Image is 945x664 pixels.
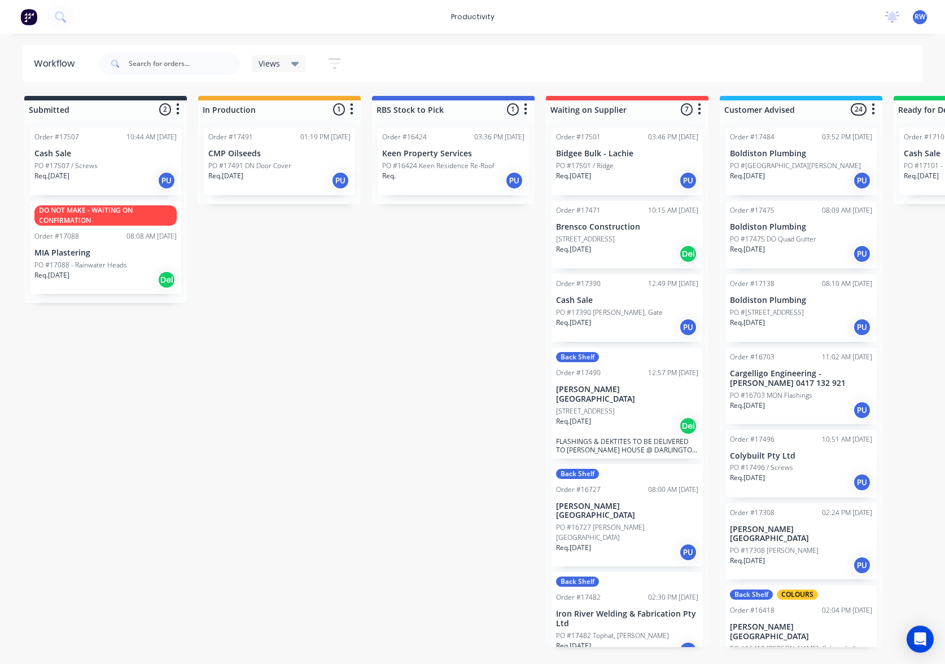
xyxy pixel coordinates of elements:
[679,641,697,659] div: PU
[34,205,177,226] div: DO NOT MAKE - WAITING ON CONFIRMATION
[730,369,872,388] p: Cargelligo Engineering - [PERSON_NAME] 0417 132 921
[648,132,698,142] div: 03:46 PM [DATE]
[556,318,591,328] p: Req. [DATE]
[30,127,181,195] div: Order #1750710:44 AM [DATE]Cash SalePO #17507 / ScrewsReq.[DATE]PU
[259,58,280,69] span: Views
[730,644,859,654] p: PO #16418 [PERSON_NAME], Coleambally
[382,149,524,159] p: Keen Property Services
[556,631,669,641] p: PO #17482 Tophat, [PERSON_NAME]
[34,57,80,71] div: Workflow
[679,318,697,336] div: PU
[730,171,765,181] p: Req. [DATE]
[556,161,614,171] p: PO #17501 / Ridge
[822,605,872,615] div: 02:04 PM [DATE]
[730,222,872,232] p: Boldiston Plumbing
[556,385,698,404] p: [PERSON_NAME][GEOGRAPHIC_DATA]
[552,127,703,195] div: Order #1750103:46 PM [DATE]Bidgee Bulk - LachiePO #17501 / RidgeReq.[DATE]PU
[730,149,872,159] p: Boldiston Plumbing
[208,132,253,142] div: Order #17491
[556,307,663,318] p: PO #17390 [PERSON_NAME], Gate
[34,132,79,142] div: Order #17507
[725,201,877,269] div: Order #1747508:09 AM [DATE]Boldiston PlumbingPO #17475 DO Quad GutterReq.[DATE]PU
[556,244,591,254] p: Req. [DATE]
[730,525,872,544] p: [PERSON_NAME][GEOGRAPHIC_DATA]
[556,234,615,244] p: [STREET_ADDRESS]
[730,605,775,615] div: Order #16418
[556,577,599,587] div: Back Shelf
[382,132,427,142] div: Order #16424
[730,434,775,445] div: Order #17496
[556,205,601,216] div: Order #17471
[725,127,877,195] div: Order #1748403:52 PM [DATE]Boldiston PlumbingPO #[GEOGRAPHIC_DATA][PERSON_NAME]Req.[DATE]PU
[158,271,176,289] div: Del
[34,149,177,159] p: Cash Sale
[725,274,877,342] div: Order #1713808:10 AM [DATE]Boldiston PlumbingPO #[STREET_ADDRESS]Req.[DATE]PU
[853,245,871,263] div: PU
[730,590,773,600] div: Back Shelf
[648,592,698,603] div: 02:30 PM [DATE]
[725,503,877,580] div: Order #1730802:24 PM [DATE][PERSON_NAME][GEOGRAPHIC_DATA]PO #17308 [PERSON_NAME]Req.[DATE]PU
[679,245,697,263] div: Del
[725,348,877,424] div: Order #1670311:02 AM [DATE]Cargelligo Engineering - [PERSON_NAME] 0417 132 921PO #16703 MON Flash...
[915,12,925,22] span: RW
[34,171,69,181] p: Req. [DATE]
[474,132,524,142] div: 03:36 PM [DATE]
[208,149,351,159] p: CMP Oilseeds
[822,434,872,445] div: 10:51 AM [DATE]
[556,522,698,543] p: PO #16727 [PERSON_NAME][GEOGRAPHIC_DATA]
[300,132,351,142] div: 01:19 PM [DATE]
[556,296,698,305] p: Cash Sale
[822,205,872,216] div: 08:09 AM [DATE]
[679,172,697,190] div: PU
[853,172,871,190] div: PU
[556,592,601,603] div: Order #17482
[331,172,349,190] div: PU
[648,279,698,289] div: 12:49 PM [DATE]
[853,556,871,574] div: PU
[853,401,871,419] div: PU
[730,401,765,411] p: Req. [DATE]
[822,132,872,142] div: 03:52 PM [DATE]
[730,622,872,641] p: [PERSON_NAME][GEOGRAPHIC_DATA]
[556,279,601,289] div: Order #17390
[556,149,698,159] p: Bidgee Bulk - Lachie
[382,161,495,171] p: PO #16424 Keen Residence Re-Roof
[648,205,698,216] div: 10:15 AM [DATE]
[556,416,591,426] p: Req. [DATE]
[730,473,765,483] p: Req. [DATE]
[556,502,698,521] p: [PERSON_NAME][GEOGRAPHIC_DATA]
[556,222,698,232] p: Brensco Construction
[904,171,939,181] p: Req. [DATE]
[129,52,240,75] input: Search for orders...
[730,132,775,142] div: Order #17484
[907,626,934,653] div: Open Intercom Messenger
[822,279,872,289] div: 08:10 AM [DATE]
[34,270,69,280] p: Req. [DATE]
[730,161,861,171] p: PO #[GEOGRAPHIC_DATA][PERSON_NAME]
[822,352,872,362] div: 11:02 AM [DATE]
[730,318,765,328] p: Req. [DATE]
[730,352,775,362] div: Order #16703
[204,127,355,195] div: Order #1749101:19 PM [DATE]CMP OilseedsPO #17491 DN Door CoverReq.[DATE]PU
[730,390,812,401] p: PO #16703 MON Flashings
[34,231,79,241] div: Order #17088
[556,132,601,142] div: Order #17501
[552,274,703,342] div: Order #1739012:49 PM [DATE]Cash SalePO #17390 [PERSON_NAME], GateReq.[DATE]PU
[20,8,37,25] img: Factory
[730,279,775,289] div: Order #17138
[853,318,871,336] div: PU
[378,127,529,195] div: Order #1642403:36 PM [DATE]Keen Property ServicesPO #16424 Keen Residence Re-RoofReq.PU
[34,248,177,258] p: MIA Plastering
[777,590,818,600] div: COLOURS
[730,205,775,216] div: Order #17475
[208,161,291,171] p: PO #17491 DN Door Cover
[679,543,697,561] div: PU
[556,406,615,416] p: [STREET_ADDRESS]
[556,171,591,181] p: Req. [DATE]
[730,546,819,556] p: PO #17308 [PERSON_NAME]
[822,508,872,518] div: 02:24 PM [DATE]
[552,348,703,459] div: Back ShelfOrder #1749012:57 PM [DATE][PERSON_NAME][GEOGRAPHIC_DATA][STREET_ADDRESS]Req.[DATE]DelF...
[556,437,698,454] p: FLASHINGS & DEKTITES TO BE DELIVERED TO [PERSON_NAME] HOUSE @ DARLINGTON PT [DATE] 4th, ALONG WIT...
[505,172,523,190] div: PU
[730,234,816,244] p: PO #17475 DO Quad Gutter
